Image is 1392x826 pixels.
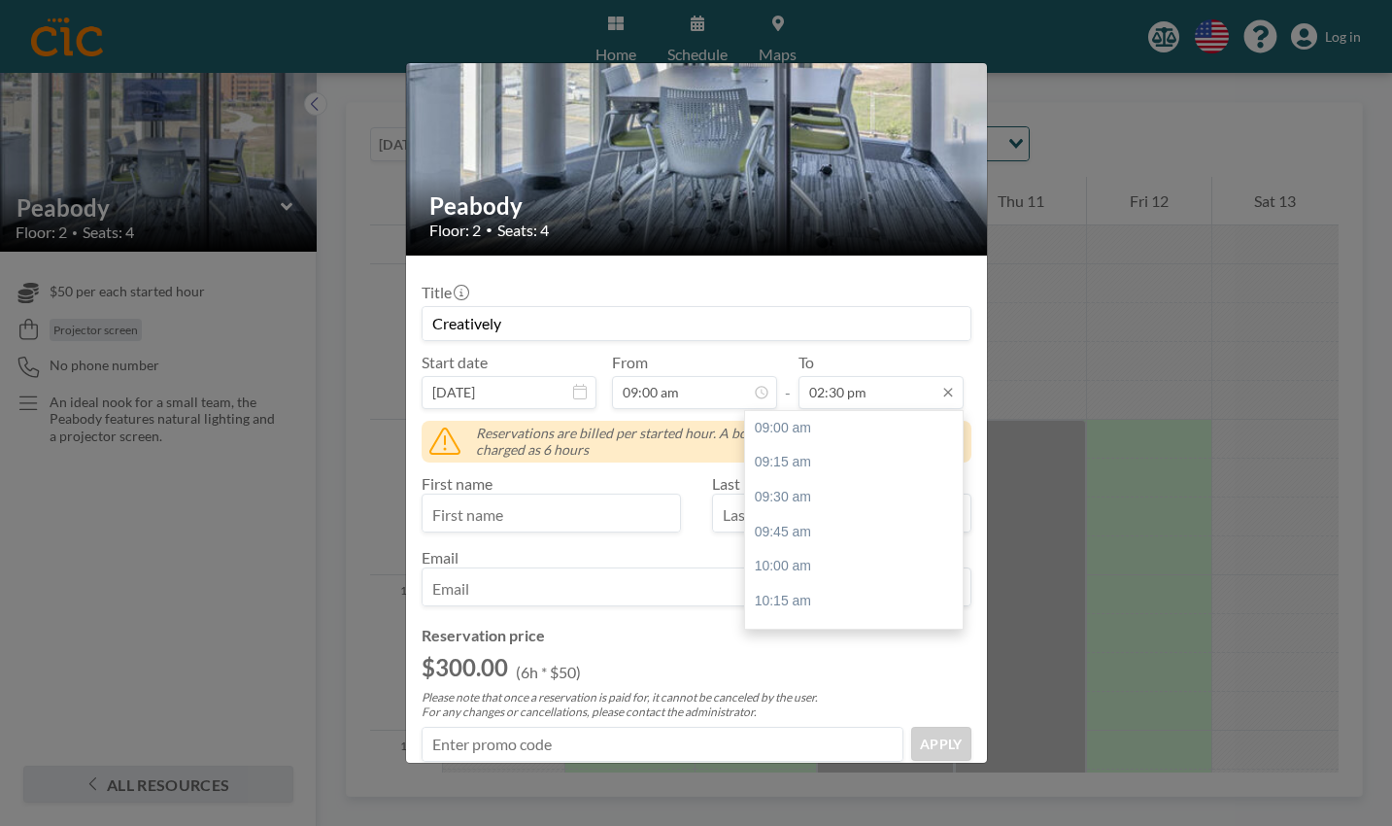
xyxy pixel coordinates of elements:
[423,572,970,605] input: Email
[612,353,648,372] label: From
[712,474,780,493] label: Last name
[422,690,971,719] p: Please note that once a reservation is paid for, it cannot be canceled by the user. For any chang...
[422,283,467,302] label: Title
[429,221,481,240] span: Floor: 2
[476,425,964,459] span: Reservations are billed per started hour. A booking from 09:00 to 14:30 will be charged as 6 hours
[745,549,963,584] div: 10:00 am
[745,515,963,550] div: 09:45 am
[422,548,458,567] label: Email
[798,353,814,372] label: To
[423,499,680,532] input: First name
[745,618,963,653] div: 10:30 am
[497,221,549,240] span: Seats: 4
[486,223,492,237] span: •
[423,728,903,761] input: Enter promo code
[423,307,970,340] input: Guest reservation
[516,663,581,682] p: (6h * $50)
[422,474,492,493] label: First name
[429,191,966,221] h2: Peabody
[745,411,963,446] div: 09:00 am
[745,480,963,515] div: 09:30 am
[745,445,963,480] div: 09:15 am
[713,499,970,532] input: Last name
[911,727,970,761] button: APPLY
[422,353,488,372] label: Start date
[422,626,971,645] h4: Reservation price
[422,653,508,682] h2: $300.00
[785,360,791,402] span: -
[745,584,963,619] div: 10:15 am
